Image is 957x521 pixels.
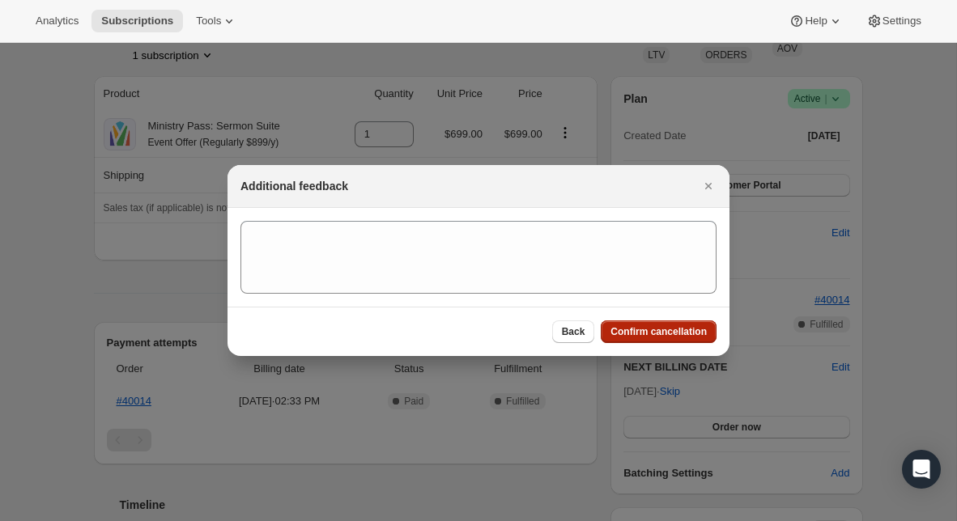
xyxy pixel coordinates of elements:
span: Back [562,325,585,338]
button: Close [697,175,720,197]
button: Settings [857,10,931,32]
button: Analytics [26,10,88,32]
span: Help [805,15,827,28]
span: Confirm cancellation [610,325,707,338]
button: Subscriptions [91,10,183,32]
button: Tools [186,10,247,32]
span: Settings [883,15,921,28]
h2: Additional feedback [240,178,348,194]
span: Tools [196,15,221,28]
span: Analytics [36,15,79,28]
button: Help [779,10,853,32]
div: Open Intercom Messenger [902,450,941,489]
button: Back [552,320,595,343]
button: Confirm cancellation [601,320,717,343]
span: Subscriptions [101,15,173,28]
